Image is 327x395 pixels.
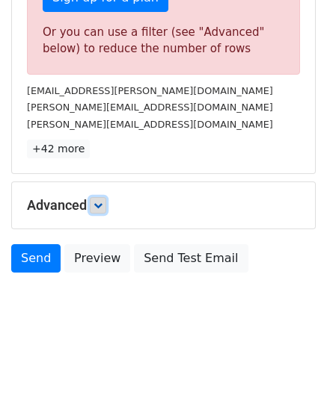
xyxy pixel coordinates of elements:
small: [PERSON_NAME][EMAIL_ADDRESS][DOMAIN_NAME] [27,119,273,130]
a: +42 more [27,140,90,158]
small: [PERSON_NAME][EMAIL_ADDRESS][DOMAIN_NAME] [27,102,273,113]
small: [EMAIL_ADDRESS][PERSON_NAME][DOMAIN_NAME] [27,85,273,96]
a: Send Test Email [134,244,248,273]
a: Preview [64,244,130,273]
h5: Advanced [27,197,300,214]
a: Send [11,244,61,273]
div: Or you can use a filter (see "Advanced" below) to reduce the number of rows [43,24,284,57]
iframe: Chat Widget [252,323,327,395]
